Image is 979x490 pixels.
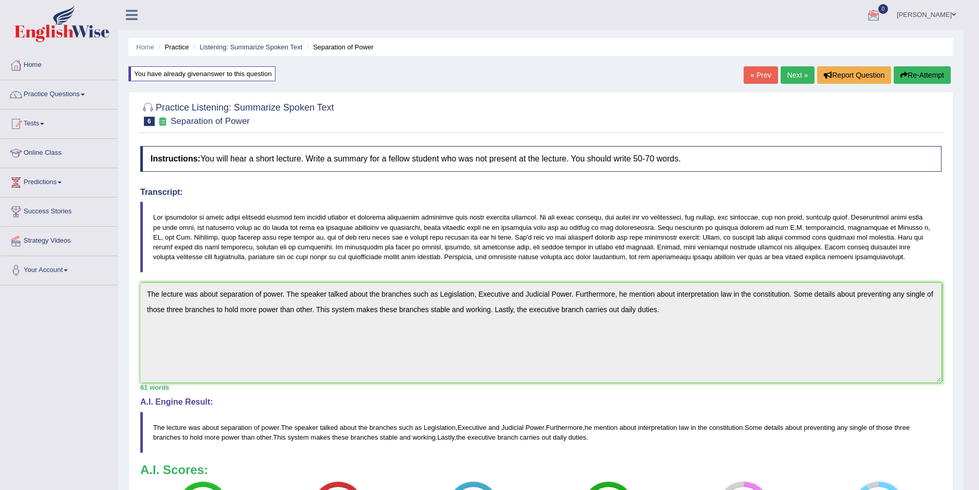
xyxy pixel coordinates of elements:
span: Legislation [423,424,455,431]
b: A.I. Scores: [140,463,208,477]
button: Re-Attempt [894,66,951,84]
span: he [584,424,592,431]
span: speaker [294,424,318,431]
a: Online Class [1,139,118,165]
h2: Practice Listening: Summarize Spoken Text [140,100,334,126]
div: You have already given answer to this question [128,66,275,81]
span: daily [553,433,567,441]
span: three [894,424,910,431]
span: such [399,424,413,431]
h4: You will hear a short lecture. Write a summary for a fellow student who was not present at the le... [140,146,941,172]
span: Some [745,424,762,431]
span: and [399,433,411,441]
span: preventing [804,424,835,431]
span: and [488,424,500,431]
span: about [619,424,636,431]
span: of [869,424,875,431]
span: the [698,424,707,431]
blockquote: . , . , . . . , . [140,412,941,453]
span: in [691,424,696,431]
span: carries [520,433,540,441]
span: as [415,424,422,431]
span: of [254,424,260,431]
span: branch [497,433,518,441]
span: branches [153,433,180,441]
span: hold [190,433,203,441]
a: Strategy Videos [1,227,118,252]
span: power [221,433,239,441]
span: 0 [878,4,889,14]
span: about [785,424,802,431]
a: Next » [781,66,815,84]
a: Your Account [1,256,118,282]
span: executive [467,433,495,441]
span: stable [380,433,398,441]
a: Home [1,51,118,77]
span: mention [594,424,618,431]
small: Exam occurring question [157,117,168,126]
span: Judicial [502,424,524,431]
li: Practice [156,42,189,52]
span: separation [221,424,252,431]
span: the [358,424,367,431]
span: those [876,424,893,431]
span: Furthermore [546,424,583,431]
span: other [256,433,271,441]
a: Practice Questions [1,80,118,106]
span: Lastly [437,433,454,441]
span: This [273,433,286,441]
span: more [205,433,220,441]
a: « Prev [744,66,778,84]
span: talked [320,424,338,431]
a: Predictions [1,168,118,194]
span: details [764,424,784,431]
span: was [189,424,200,431]
span: duties [568,433,586,441]
span: branches [350,433,378,441]
span: system [288,433,309,441]
span: power [261,424,279,431]
span: any [837,424,847,431]
span: than [242,433,254,441]
span: these [332,433,348,441]
li: Separation of Power [304,42,374,52]
span: about [340,424,357,431]
span: branches [370,424,397,431]
span: out [542,433,551,441]
a: Tests [1,110,118,135]
span: the [456,433,466,441]
span: lecture [167,424,187,431]
span: The [153,424,164,431]
div: 61 words [140,383,941,392]
b: Instructions: [151,154,200,163]
span: Executive [457,424,486,431]
a: Success Stories [1,197,118,223]
a: Home [136,43,154,51]
span: constitution [709,424,743,431]
span: The [281,424,292,431]
small: Separation of Power [171,116,250,126]
span: to [182,433,188,441]
a: Listening: Summarize Spoken Text [199,43,302,51]
span: 6 [144,117,155,126]
span: makes [311,433,330,441]
h4: Transcript: [140,188,941,197]
blockquote: Lor ipsumdolor si ametc adipi elitsedd eiusmod tem incidid utlabor et dolorema aliquaenim adminim... [140,202,941,273]
span: interpretation [638,424,677,431]
span: Power [526,424,544,431]
span: single [849,424,867,431]
h4: A.I. Engine Result: [140,397,941,407]
span: about [202,424,219,431]
button: Report Question [817,66,891,84]
span: law [679,424,689,431]
span: working [413,433,436,441]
